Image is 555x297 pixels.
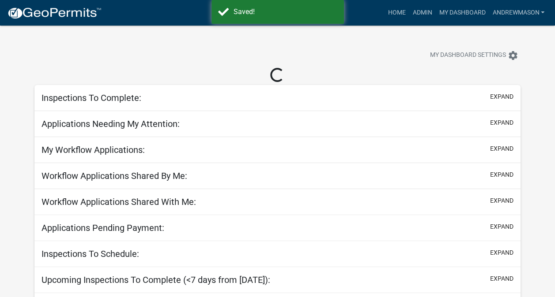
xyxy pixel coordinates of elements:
h5: Upcoming Inspections To Complete (<7 days from [DATE]): [42,275,270,285]
button: expand [490,170,513,179]
a: Home [384,4,409,21]
div: Saved! [234,7,337,17]
span: My Dashboard Settings [430,50,506,61]
button: expand [490,274,513,283]
button: My Dashboard Settingssettings [423,47,525,64]
a: AndrewMason [489,4,548,21]
button: expand [490,92,513,101]
h5: Applications Pending Payment: [42,223,164,233]
h5: Workflow Applications Shared With Me: [42,197,196,207]
h5: My Workflow Applications: [42,145,145,155]
h5: Workflow Applications Shared By Me: [42,171,187,181]
button: expand [490,222,513,231]
button: expand [490,248,513,257]
button: expand [490,118,513,127]
h5: Applications Needing My Attention: [42,119,180,129]
a: Admin [409,4,435,21]
h5: Inspections To Schedule: [42,249,139,259]
a: My Dashboard [435,4,489,21]
i: settings [508,50,518,61]
button: expand [490,196,513,205]
h5: Inspections To Complete: [42,93,141,103]
button: expand [490,144,513,153]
